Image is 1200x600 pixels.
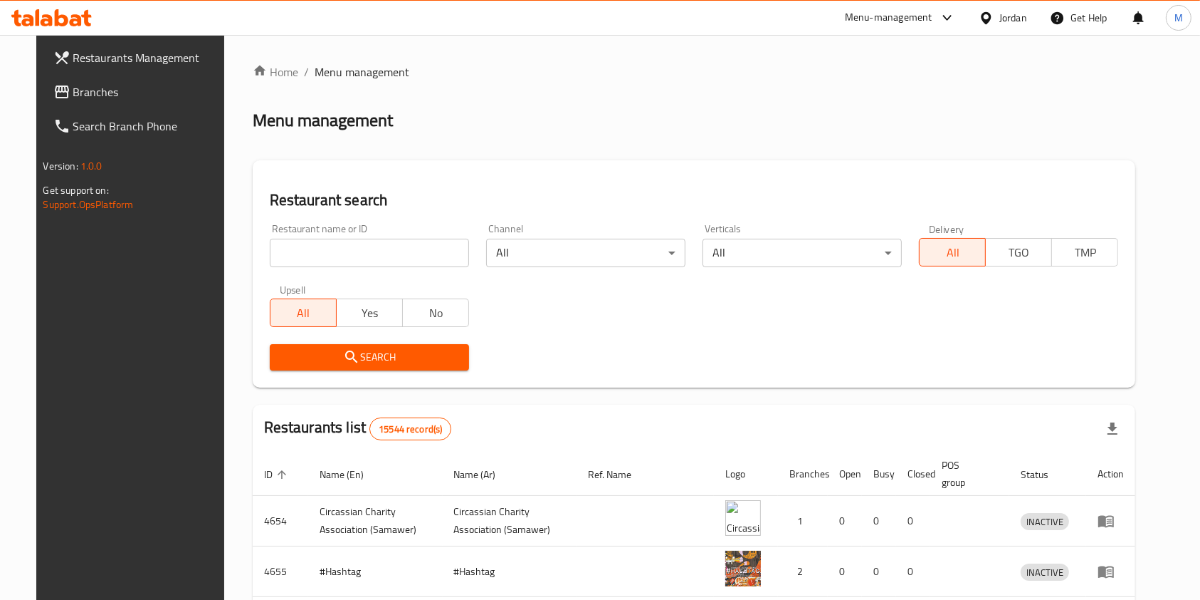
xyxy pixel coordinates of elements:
div: Menu-management [845,9,932,26]
td: 4654 [253,496,308,547]
h2: Menu management [253,109,393,132]
th: Closed [896,452,930,496]
th: Action [1086,452,1135,496]
h2: Restaurants list [264,417,452,440]
button: All [270,299,337,327]
input: Search for restaurant name or ID.. [270,239,469,267]
h2: Restaurant search [270,190,1119,211]
th: Logo [714,452,778,496]
div: All [486,239,685,267]
button: No [402,299,469,327]
span: Ref. Name [588,466,650,483]
td: 0 [896,547,930,597]
span: All [276,303,331,324]
span: Restaurants Management [73,49,226,66]
div: Menu [1098,512,1124,529]
img: #Hashtag [725,551,761,586]
td: 2 [778,547,828,597]
span: Version: [43,157,78,175]
td: 0 [828,547,862,597]
button: Search [270,344,469,371]
span: INACTIVE [1021,564,1069,581]
span: Get support on: [43,181,109,200]
td: 0 [862,496,896,547]
li: / [304,63,309,81]
label: Delivery [929,224,964,234]
span: Search [281,348,458,366]
td: ​Circassian ​Charity ​Association​ (Samawer) [308,496,443,547]
span: INACTIVE [1021,514,1069,530]
th: Branches [778,452,828,496]
td: 4655 [253,547,308,597]
span: Name (En) [320,466,382,483]
span: Name (Ar) [454,466,515,483]
td: #Hashtag [308,547,443,597]
td: 1 [778,496,828,547]
button: TMP [1051,238,1118,267]
span: No [409,303,463,324]
th: Busy [862,452,896,496]
a: Restaurants Management [42,41,237,75]
td: 0 [896,496,930,547]
span: All [925,242,980,263]
td: ​Circassian ​Charity ​Association​ (Samawer) [443,496,577,547]
span: TGO [991,242,1046,263]
a: Branches [42,75,237,109]
span: Yes [342,303,397,324]
div: Menu [1098,563,1124,580]
span: Status [1021,466,1067,483]
a: Search Branch Phone [42,109,237,143]
a: Home [253,63,298,81]
span: ID [264,466,291,483]
a: Support.OpsPlatform [43,195,134,214]
span: TMP [1058,242,1112,263]
div: INACTIVE [1021,564,1069,581]
td: 0 [828,496,862,547]
th: Open [828,452,862,496]
button: Yes [336,299,403,327]
nav: breadcrumb [253,63,1136,81]
span: M [1174,10,1183,26]
span: Branches [73,83,226,100]
label: Upsell [280,284,306,294]
span: Menu management [315,63,409,81]
span: 1.0.0 [80,157,102,175]
button: TGO [985,238,1052,267]
td: 0 [862,547,896,597]
span: Search Branch Phone [73,118,226,135]
img: ​Circassian ​Charity ​Association​ (Samawer) [725,500,761,536]
div: Jordan [999,10,1027,26]
span: POS group [942,457,993,491]
td: #Hashtag [443,547,577,597]
div: All [702,239,902,267]
button: All [919,238,986,267]
span: 15544 record(s) [370,423,451,436]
